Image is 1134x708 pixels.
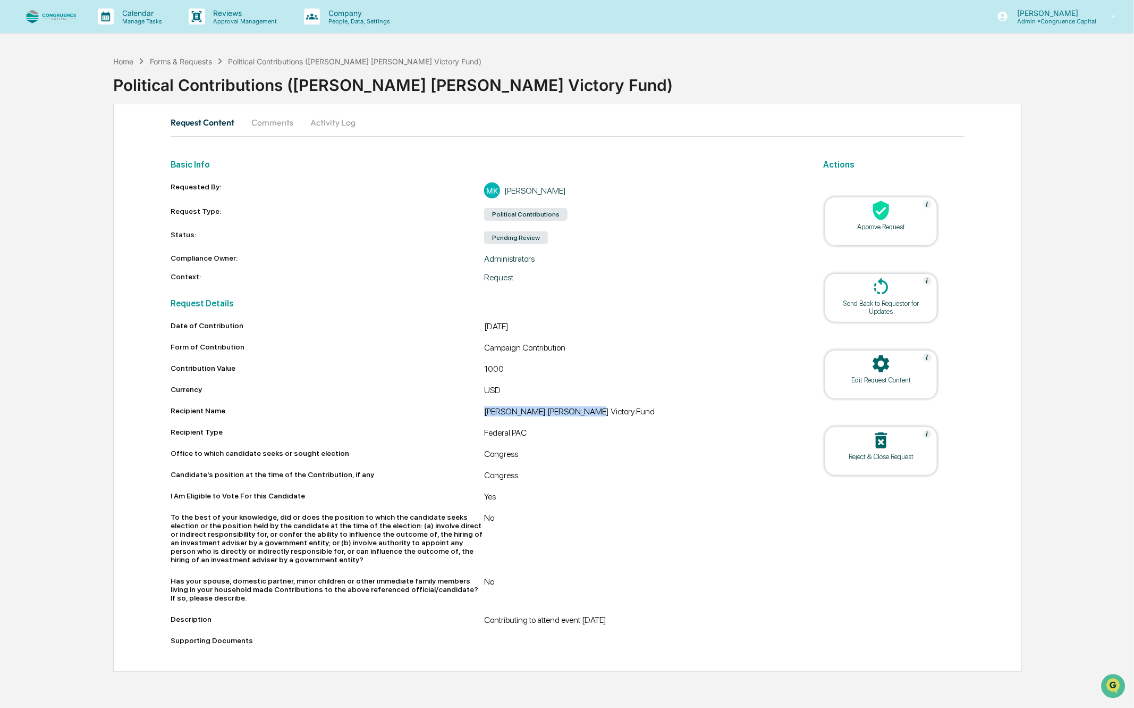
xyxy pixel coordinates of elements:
div: Recipient Type [171,428,484,436]
div: Supporting Documents [171,636,798,645]
span: [PERSON_NAME] [33,173,86,182]
img: 1746055101610-c473b297-6a78-478c-a979-82029cc54cd1 [21,145,30,154]
p: Approval Management [205,18,283,25]
div: 1000 [484,364,798,377]
div: MK [484,182,500,198]
span: Data Lookup [21,238,67,248]
a: Powered byPylon [75,263,129,272]
img: Jack Rasmussen [11,163,28,180]
button: Request Content [171,110,243,135]
div: Campaign Contribution [484,343,798,355]
button: Comments [243,110,302,135]
span: [DATE] [94,173,116,182]
div: Compliance Owner: [171,254,484,264]
img: Jack Rasmussen [11,135,28,152]
p: Reviews [205,9,283,18]
div: 🔎 [11,239,19,247]
div: Political Contributions [484,208,568,221]
div: Reject & Close Request [833,453,929,461]
a: 🗄️Attestations [73,213,136,232]
div: No [484,577,798,606]
h2: Actions [823,160,964,170]
iframe: Open customer support [1100,673,1129,702]
p: Admin • Congruence Capital [1009,18,1096,25]
p: How can we help? [11,22,193,39]
div: We're available if you need us! [48,92,146,101]
div: Send Back to Requestor for Updates [833,299,929,315]
div: Contribution Value [171,364,484,372]
div: Request Type: [171,207,484,222]
div: Office to which candidate seeks or sought election [171,449,484,457]
div: Form of Contribution [171,343,484,351]
button: Activity Log [302,110,364,135]
div: [DATE] [484,321,798,334]
div: Date of Contribution [171,321,484,330]
div: Past conversations [11,118,71,127]
div: Description [171,615,484,623]
div: [PERSON_NAME] [504,186,566,196]
div: Home [113,57,133,66]
span: Pylon [106,264,129,272]
span: [PERSON_NAME] [33,145,86,153]
img: Help [923,200,932,209]
div: Pending Review [484,231,548,244]
div: Yes [484,492,798,504]
img: 1746055101610-c473b297-6a78-478c-a979-82029cc54cd1 [21,174,30,182]
div: [PERSON_NAME] [PERSON_NAME] Victory Fund [484,406,798,419]
div: Forms & Requests [150,57,212,66]
div: 🗄️ [77,219,86,227]
span: Attestations [88,218,132,228]
p: People, Data, Settings [320,18,395,25]
div: Status: [171,230,484,245]
img: 1746055101610-c473b297-6a78-478c-a979-82029cc54cd1 [11,81,30,101]
h2: Basic Info [171,160,798,170]
a: 🖐️Preclearance [6,213,73,232]
img: Help [923,353,932,362]
div: Political Contributions ([PERSON_NAME] [PERSON_NAME] Victory Fund) [228,57,481,66]
div: Recipient Name [171,406,484,415]
p: Calendar [114,9,167,18]
div: Currency [171,385,484,394]
h2: Request Details [171,298,798,309]
img: Help [923,430,932,438]
div: secondary tabs example [171,110,964,135]
p: Manage Tasks [114,18,167,25]
div: Edit Request Content [833,376,929,384]
div: Political Contributions ([PERSON_NAME] [PERSON_NAME] Victory Fund) [113,67,1134,95]
div: Context: [171,272,484,282]
div: Candidate's position at the time of the Contribution, if any [171,470,484,479]
img: logo [26,10,77,24]
div: I Am Eligible to Vote For this Candidate [171,492,484,500]
button: Start new chat [181,85,193,97]
div: 🖐️ [11,219,19,227]
div: Approve Request [833,223,929,231]
button: See all [165,116,193,129]
div: To the best of your knowledge, did or does the position to which the candidate seeks election or ... [171,513,484,564]
div: Congress [484,470,798,483]
span: • [88,173,92,182]
p: Company [320,9,395,18]
p: [PERSON_NAME] [1009,9,1096,18]
div: No [484,513,798,568]
a: 🔎Data Lookup [6,234,71,253]
span: [DATE] [94,145,116,153]
img: Help [923,277,932,285]
div: Has your spouse, domestic partner, minor children or other immediate family members living in you... [171,577,484,602]
div: Start new chat [48,81,174,92]
span: Preclearance [21,218,69,228]
div: Request [484,272,798,282]
div: Requested By: [171,182,484,198]
div: Contributing to attend event [DATE] [484,615,798,628]
img: 8933085812038_c878075ebb4cc5468115_72.jpg [22,81,41,101]
div: Administrators [484,254,798,264]
div: Federal PAC [484,428,798,440]
div: Congress [484,449,798,462]
div: USD [484,385,798,398]
span: • [88,145,92,153]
